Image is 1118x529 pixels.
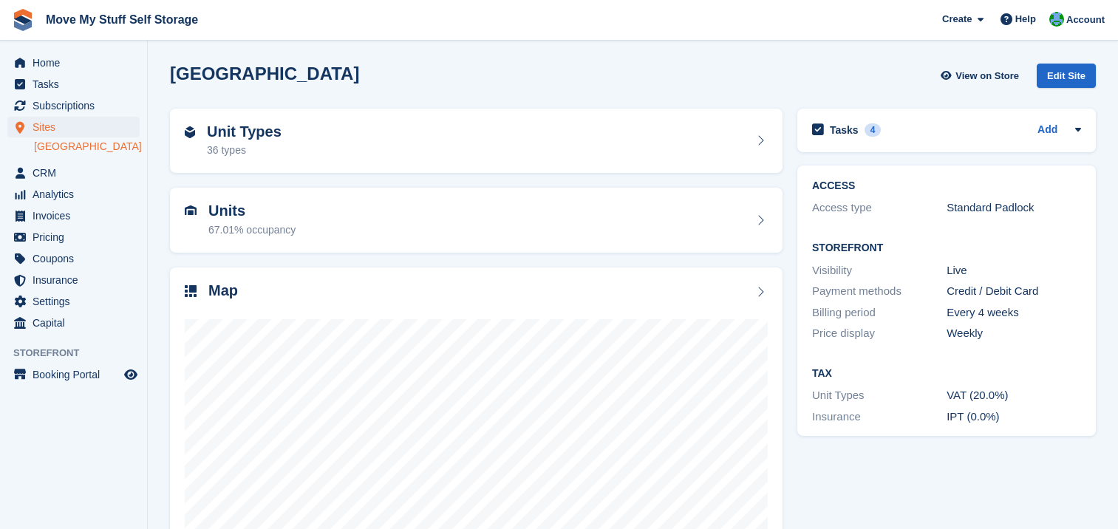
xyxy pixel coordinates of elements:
h2: Tax [812,368,1081,380]
a: Preview store [122,366,140,383]
a: menu [7,95,140,116]
div: Insurance [812,409,947,426]
div: Live [947,262,1081,279]
a: menu [7,291,140,312]
span: Analytics [33,184,121,205]
div: Payment methods [812,283,947,300]
div: 67.01% occupancy [208,222,296,238]
img: unit-type-icn-2b2737a686de81e16bb02015468b77c625bbabd49415b5ef34ead5e3b44a266d.svg [185,126,195,138]
div: VAT (20.0%) [947,387,1081,404]
span: Sites [33,117,121,137]
img: stora-icon-8386f47178a22dfd0bd8f6a31ec36ba5ce8667c1dd55bd0f319d3a0aa187defe.svg [12,9,34,31]
a: Edit Site [1037,64,1096,94]
a: menu [7,270,140,290]
img: unit-icn-7be61d7bf1b0ce9d3e12c5938cc71ed9869f7b940bace4675aadf7bd6d80202e.svg [185,205,197,216]
a: Add [1037,122,1057,139]
span: Insurance [33,270,121,290]
a: menu [7,74,140,95]
a: [GEOGRAPHIC_DATA] [34,140,140,154]
h2: Units [208,202,296,219]
a: Units 67.01% occupancy [170,188,783,253]
span: Booking Portal [33,364,121,385]
a: Unit Types 36 types [170,109,783,174]
span: Home [33,52,121,73]
a: menu [7,205,140,226]
a: menu [7,52,140,73]
div: Price display [812,325,947,342]
div: Visibility [812,262,947,279]
img: Dan [1049,12,1064,27]
div: Unit Types [812,387,947,404]
div: 36 types [207,143,282,158]
a: Move My Stuff Self Storage [40,7,204,32]
span: Invoices [33,205,121,226]
h2: Unit Types [207,123,282,140]
span: Storefront [13,346,147,361]
h2: Map [208,282,238,299]
div: Every 4 weeks [947,304,1081,321]
div: Access type [812,199,947,216]
a: menu [7,163,140,183]
span: Account [1066,13,1105,27]
div: Edit Site [1037,64,1096,88]
span: Pricing [33,227,121,248]
a: menu [7,117,140,137]
div: Billing period [812,304,947,321]
a: View on Store [938,64,1025,88]
a: menu [7,184,140,205]
div: IPT (0.0%) [947,409,1081,426]
div: Standard Padlock [947,199,1081,216]
h2: Tasks [830,123,859,137]
a: menu [7,227,140,248]
span: Settings [33,291,121,312]
h2: Storefront [812,242,1081,254]
a: menu [7,364,140,385]
h2: ACCESS [812,180,1081,192]
span: Coupons [33,248,121,269]
h2: [GEOGRAPHIC_DATA] [170,64,359,83]
div: Weekly [947,325,1081,342]
span: View on Store [955,69,1019,83]
img: map-icn-33ee37083ee616e46c38cad1a60f524a97daa1e2b2c8c0bc3eb3415660979fc1.svg [185,285,197,297]
span: CRM [33,163,121,183]
span: Capital [33,313,121,333]
span: Tasks [33,74,121,95]
a: menu [7,248,140,269]
a: menu [7,313,140,333]
div: Credit / Debit Card [947,283,1081,300]
span: Create [942,12,972,27]
div: 4 [865,123,882,137]
span: Subscriptions [33,95,121,116]
span: Help [1015,12,1036,27]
